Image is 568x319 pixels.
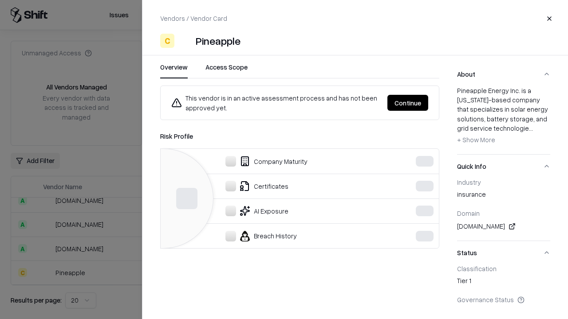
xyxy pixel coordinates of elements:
[457,190,550,202] div: insurance
[457,178,550,186] div: Industry
[457,221,550,232] div: [DOMAIN_NAME]
[171,93,380,113] div: This vendor is in an active assessment process and has not been approved yet.
[457,155,550,178] button: Quick Info
[457,178,550,241] div: Quick Info
[457,296,550,303] div: Governance Status
[529,124,533,132] span: ...
[160,14,227,23] p: Vendors / Vendor Card
[160,34,174,48] div: C
[168,156,389,167] div: Company Maturity
[457,136,495,144] span: + Show More
[457,86,550,154] div: About
[457,265,550,272] div: Classification
[160,131,439,141] div: Risk Profile
[168,231,389,241] div: Breach History
[205,62,248,78] button: Access Scope
[178,34,192,48] img: Pineapple
[457,86,550,147] div: Pineapple Energy Inc. is a [US_STATE]-based company that specializes in solar energy solutions, b...
[160,62,188,78] button: Overview
[457,276,550,288] div: Tier 1
[387,95,428,111] button: Continue
[168,181,389,191] div: Certificates
[168,206,389,216] div: AI Exposure
[457,209,550,217] div: Domain
[196,34,241,48] div: Pineapple
[457,133,495,147] button: + Show More
[457,241,550,265] button: Status
[457,62,550,86] button: About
